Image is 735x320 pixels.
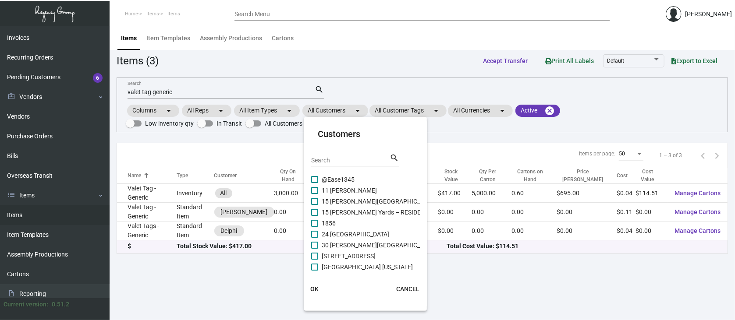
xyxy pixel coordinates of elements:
span: @Ease1345 [322,174,355,185]
span: CANCEL [397,285,420,292]
div: Current version: [4,300,48,309]
span: 30 [PERSON_NAME][GEOGRAPHIC_DATA] - Residences [322,240,471,250]
button: CANCEL [390,281,427,297]
span: OK [310,285,319,292]
span: 15 [PERSON_NAME][GEOGRAPHIC_DATA] – RESIDENCES [322,196,478,207]
span: [STREET_ADDRESS] [322,251,376,261]
div: 0.51.2 [52,300,69,309]
mat-card-title: Customers [318,127,413,141]
span: 24 [GEOGRAPHIC_DATA] [322,229,389,239]
span: 1856 [322,218,336,229]
button: OK [301,281,329,297]
mat-icon: search [390,153,399,163]
span: 15 [PERSON_NAME] Yards – RESIDENCES - Inactive [322,207,462,218]
span: [GEOGRAPHIC_DATA] [US_STATE] [322,262,413,272]
span: 11 [PERSON_NAME] [322,185,377,196]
